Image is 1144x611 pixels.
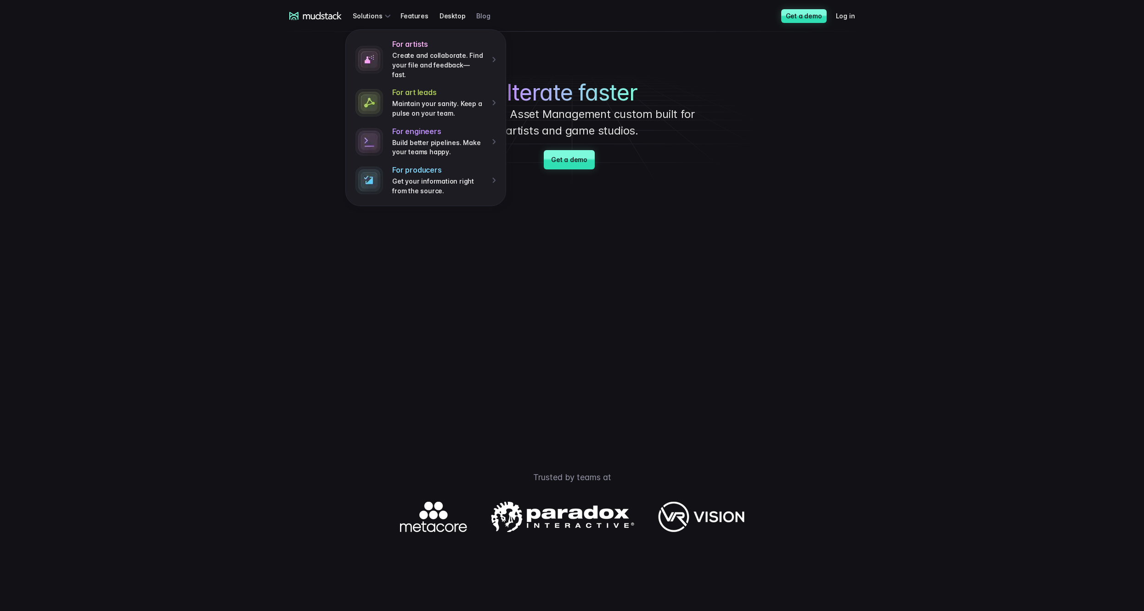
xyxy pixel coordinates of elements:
[355,89,383,117] img: connected dots icon
[153,38,179,46] span: Job title
[2,167,8,173] input: Work with outsourced artists?
[392,51,485,79] p: Create and collaborate. Find your file and feedback— fast.
[507,79,637,106] span: Iterate faster
[476,7,501,24] a: Blog
[392,99,485,118] p: Maintain your sanity. Keep a pulse on your team.
[351,123,500,161] a: For engineersBuild better pipelines. Make your teams happy.
[153,76,196,84] span: Art team size
[251,471,894,483] p: Trusted by teams at
[781,9,827,23] a: Get a demo
[392,127,485,136] h4: For engineers
[351,161,500,200] a: For producersGet your information right from the source.
[836,7,866,24] a: Log in
[392,88,485,97] h4: For art leads
[392,165,485,175] h4: For producers
[392,138,485,157] p: Build better pipelines. Make your teams happy.
[289,12,342,20] a: mudstack logo
[355,128,383,156] img: stylized terminal icon
[355,46,383,73] img: spray paint icon
[400,502,744,532] img: Logos of companies using mudstack.
[351,35,500,84] a: For artistsCreate and collaborate. Find your file and feedback— fast.
[392,39,485,49] h4: For artists
[353,7,393,24] div: Solutions
[400,7,439,24] a: Features
[351,84,500,122] a: For art leadsMaintain your sanity. Keep a pulse on your team.
[440,7,477,24] a: Desktop
[153,0,188,8] span: Last name
[434,106,710,139] p: with Digital Asset Management custom built for artists and game studios.
[355,167,383,194] img: stylized terminal icon
[11,166,107,174] span: Work with outsourced artists?
[544,150,595,169] a: Get a demo
[392,177,485,196] p: Get your information right from the source.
